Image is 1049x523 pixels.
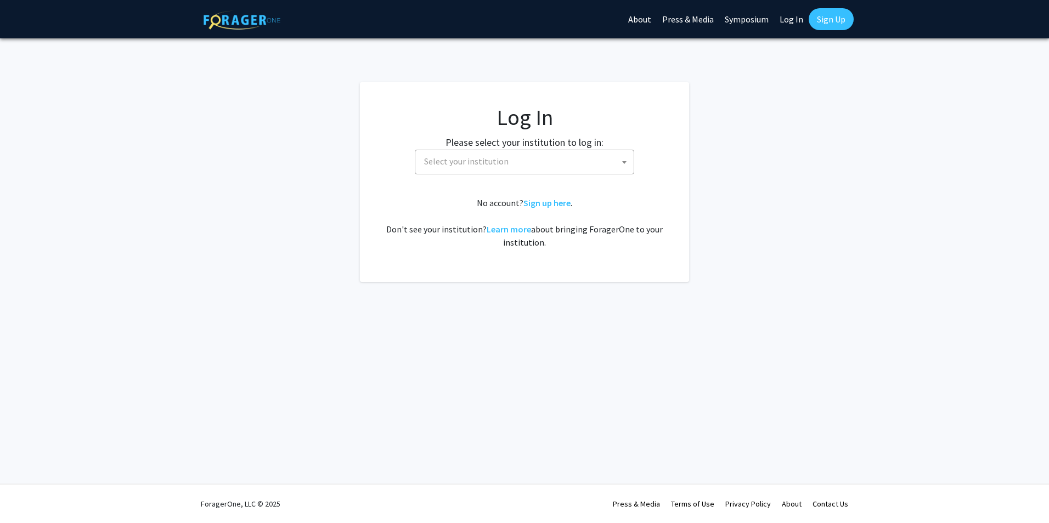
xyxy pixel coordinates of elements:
[204,10,280,30] img: ForagerOne Logo
[424,156,509,167] span: Select your institution
[487,224,531,235] a: Learn more about bringing ForagerOne to your institution
[420,150,634,173] span: Select your institution
[813,499,848,509] a: Contact Us
[671,499,714,509] a: Terms of Use
[613,499,660,509] a: Press & Media
[445,135,604,150] label: Please select your institution to log in:
[523,197,571,208] a: Sign up here
[415,150,634,174] span: Select your institution
[725,499,771,509] a: Privacy Policy
[382,104,667,130] h1: Log In
[782,499,802,509] a: About
[809,8,854,30] a: Sign Up
[382,196,667,249] div: No account? . Don't see your institution? about bringing ForagerOne to your institution.
[201,485,280,523] div: ForagerOne, LLC © 2025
